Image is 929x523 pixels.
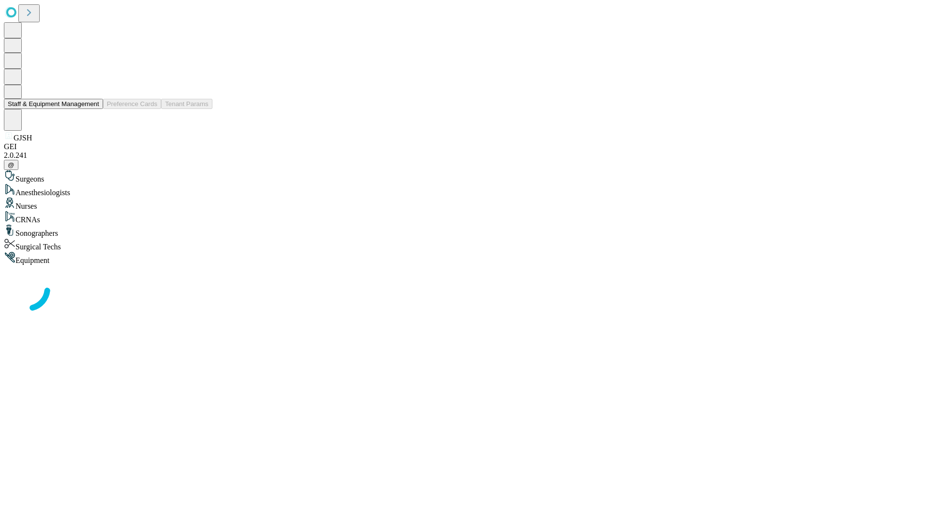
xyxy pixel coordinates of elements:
[8,161,15,169] span: @
[4,197,925,211] div: Nurses
[4,142,925,151] div: GEI
[4,151,925,160] div: 2.0.241
[4,99,103,109] button: Staff & Equipment Management
[4,238,925,251] div: Surgical Techs
[4,160,18,170] button: @
[103,99,161,109] button: Preference Cards
[4,224,925,238] div: Sonographers
[4,211,925,224] div: CRNAs
[14,134,32,142] span: GJSH
[161,99,212,109] button: Tenant Params
[4,184,925,197] div: Anesthesiologists
[4,170,925,184] div: Surgeons
[4,251,925,265] div: Equipment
